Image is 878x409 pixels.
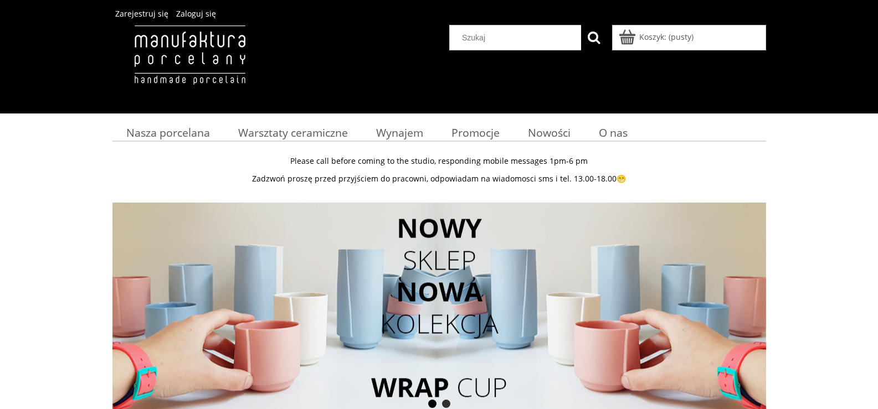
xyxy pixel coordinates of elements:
[669,32,694,42] b: (pusty)
[454,25,581,50] input: Szukaj w sklepie
[620,32,694,42] a: Produkty w koszyku 0. Przejdź do koszyka
[639,32,666,42] span: Koszyk:
[514,122,584,143] a: Nowości
[362,122,437,143] a: Wynajem
[224,122,362,143] a: Warsztaty ceramiczne
[584,122,641,143] a: O nas
[376,125,423,140] span: Wynajem
[112,174,766,184] p: Zadzwoń proszę przed przyjściem do pracowni, odpowiadam na wiadomosci sms i tel. 13.00-18.00😁
[238,125,348,140] span: Warsztaty ceramiczne
[112,156,766,166] p: Please call before coming to the studio, responding mobile messages 1pm-6 pm
[599,125,628,140] span: O nas
[126,125,210,140] span: Nasza porcelana
[437,122,514,143] a: Promocje
[115,8,168,19] a: Zarejestruj się
[176,8,216,19] a: Zaloguj się
[451,125,500,140] span: Promocje
[528,125,571,140] span: Nowości
[112,122,224,143] a: Nasza porcelana
[112,25,267,108] img: Manufaktura Porcelany
[581,25,607,50] button: Szukaj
